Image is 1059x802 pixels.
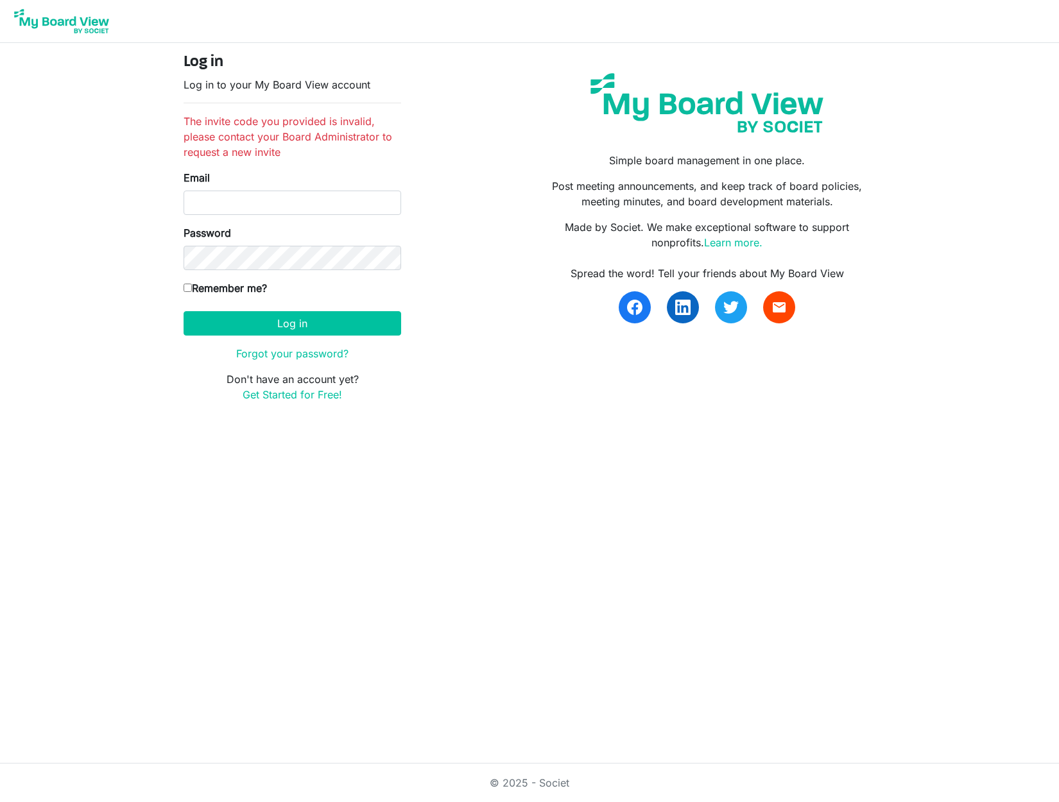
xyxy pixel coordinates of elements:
[184,371,401,402] p: Don't have an account yet?
[539,153,875,168] p: Simple board management in one place.
[539,219,875,250] p: Made by Societ. We make exceptional software to support nonprofits.
[184,114,401,160] li: The invite code you provided is invalid, please contact your Board Administrator to request a new...
[704,236,762,249] a: Learn more.
[675,300,691,315] img: linkedin.svg
[627,300,642,315] img: facebook.svg
[184,311,401,336] button: Log in
[539,266,875,281] div: Spread the word! Tell your friends about My Board View
[490,776,569,789] a: © 2025 - Societ
[723,300,739,315] img: twitter.svg
[184,170,210,185] label: Email
[184,225,231,241] label: Password
[771,300,787,315] span: email
[539,178,875,209] p: Post meeting announcements, and keep track of board policies, meeting minutes, and board developm...
[236,347,349,360] a: Forgot your password?
[581,64,833,142] img: my-board-view-societ.svg
[184,284,192,292] input: Remember me?
[184,77,401,92] p: Log in to your My Board View account
[184,280,267,296] label: Remember me?
[184,53,401,72] h4: Log in
[763,291,795,323] a: email
[10,5,113,37] img: My Board View Logo
[243,388,342,401] a: Get Started for Free!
